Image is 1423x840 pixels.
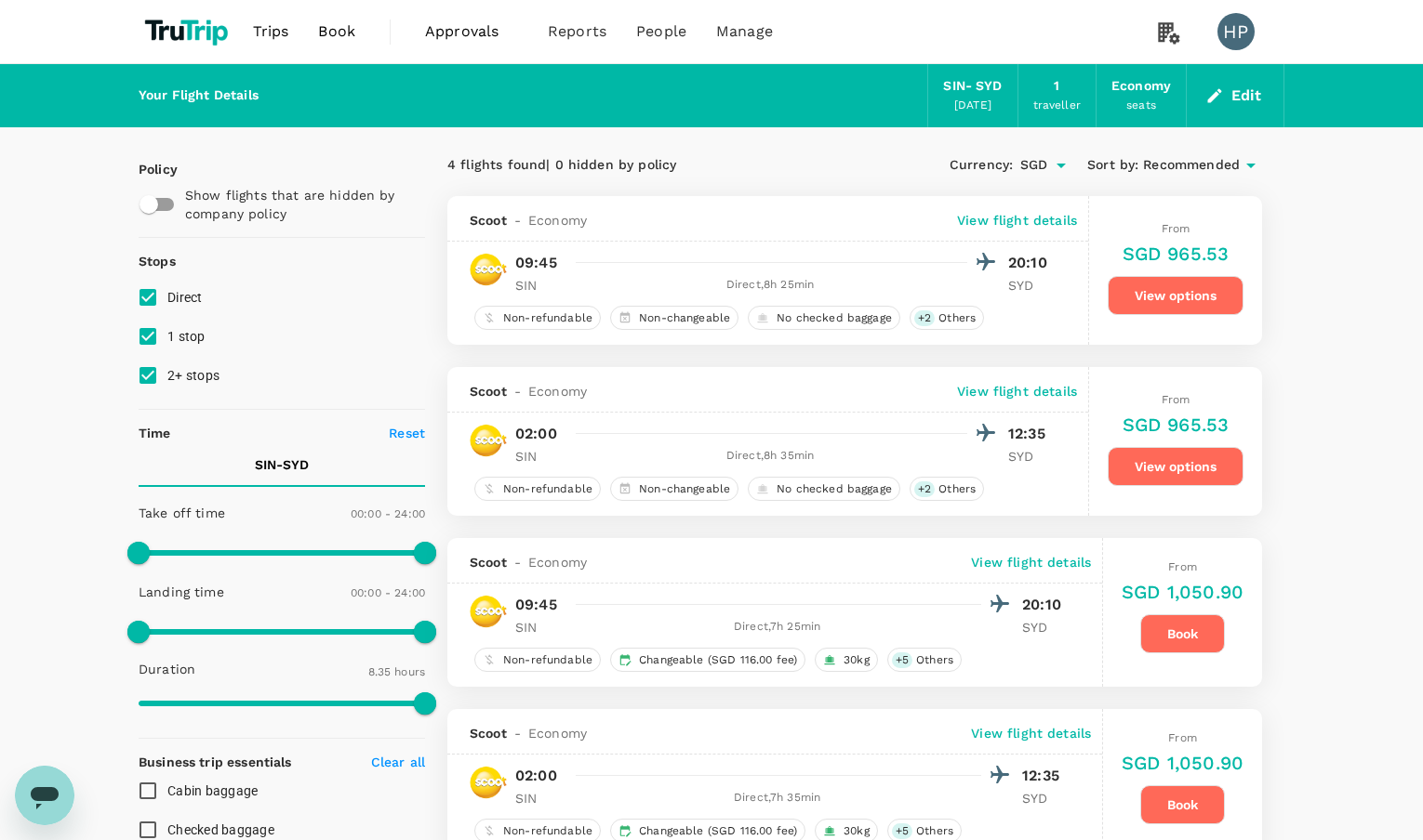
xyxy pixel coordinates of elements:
[931,481,983,497] span: Others
[474,648,601,672] div: Non-refundable
[496,481,600,497] span: Non-refundable
[1008,252,1055,274] p: 20:10
[470,422,507,459] img: TR
[769,481,899,497] span: No checked baggage
[769,310,899,326] span: No checked baggage
[914,310,935,326] span: + 2
[1202,81,1269,111] button: Edit
[909,823,961,839] span: Others
[610,306,738,330] div: Non-changeable
[1008,447,1055,466] p: SYD
[368,665,426,678] span: 8.35 hours
[167,329,206,344] span: 1 stop
[470,553,507,571] span: Scoot
[971,724,1091,742] p: View flight details
[507,724,528,742] span: -
[447,155,855,176] div: 4 flights found | 0 hidden by policy
[515,447,562,466] p: SIN
[1048,152,1074,178] button: Open
[515,765,557,787] p: 02:00
[496,310,600,326] span: Non-refundable
[515,789,562,807] p: SIN
[139,85,259,106] div: Your Flight Details
[470,251,507,288] img: TR
[1022,789,1069,807] p: SYD
[632,310,738,326] span: Non-changeable
[515,276,562,295] p: SIN
[15,766,74,825] iframe: Button to launch messaging window
[139,755,292,769] strong: Business trip essentials
[167,290,203,305] span: Direct
[573,789,981,807] div: Direct , 7h 35min
[950,155,1013,176] span: Currency :
[139,424,171,442] p: Time
[548,20,606,43] span: Reports
[474,477,601,501] div: Non-refundable
[1111,76,1171,97] div: Economy
[1143,155,1240,176] span: Recommended
[1022,618,1069,637] p: SYD
[1126,97,1156,115] div: seats
[632,823,805,839] span: Changeable (SGD 116.00 fee)
[957,382,1077,400] p: View flight details
[1054,76,1059,97] div: 1
[892,652,912,668] span: + 5
[573,447,967,466] div: Direct , 8h 35min
[1162,222,1190,235] span: From
[1123,410,1230,440] h6: SGD 965.53
[1108,447,1243,486] button: View options
[371,753,425,771] p: Clear all
[1168,731,1197,744] span: From
[167,368,219,383] span: 2+ stops
[971,553,1091,571] p: View flight details
[474,306,601,330] div: Non-refundable
[255,455,309,474] p: SIN - SYD
[943,76,1002,97] div: SIN - SYD
[470,724,507,742] span: Scoot
[748,477,900,501] div: No checked baggage
[470,764,507,801] img: TR
[167,783,258,798] span: Cabin baggage
[836,823,877,839] span: 30kg
[931,310,983,326] span: Others
[507,211,528,230] span: -
[1140,614,1225,653] button: Book
[1123,239,1230,269] h6: SGD 965.53
[351,586,425,599] span: 00:00 - 24:00
[470,382,507,400] span: Scoot
[836,652,877,668] span: 30kg
[515,618,562,637] p: SIN
[139,11,238,52] img: TruTrip logo
[515,594,557,616] p: 09:45
[1033,97,1081,115] div: traveller
[716,20,773,43] span: Manage
[1022,594,1069,616] p: 20:10
[909,652,961,668] span: Others
[1162,393,1190,406] span: From
[632,481,738,497] span: Non-changeable
[1168,560,1197,573] span: From
[496,652,600,668] span: Non-refundable
[528,724,587,742] span: Economy
[1140,785,1225,824] button: Book
[139,583,224,601] p: Landing time
[887,648,962,672] div: +5Others
[185,186,412,223] p: Show flights that are hidden by company policy
[515,423,557,445] p: 02:00
[528,553,587,571] span: Economy
[636,20,686,43] span: People
[470,593,507,630] img: TR
[470,211,507,230] span: Scoot
[954,97,991,115] div: [DATE]
[610,648,805,672] div: Changeable (SGD 116.00 fee)
[957,211,1077,230] p: View flight details
[139,660,195,678] p: Duration
[1108,276,1243,315] button: View options
[1217,13,1255,50] div: HP
[425,20,518,43] span: Approvals
[910,477,984,501] div: +2Others
[515,252,557,274] p: 09:45
[1122,748,1243,778] h6: SGD 1,050.90
[1022,765,1069,787] p: 12:35
[632,652,805,668] span: Changeable (SGD 116.00 fee)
